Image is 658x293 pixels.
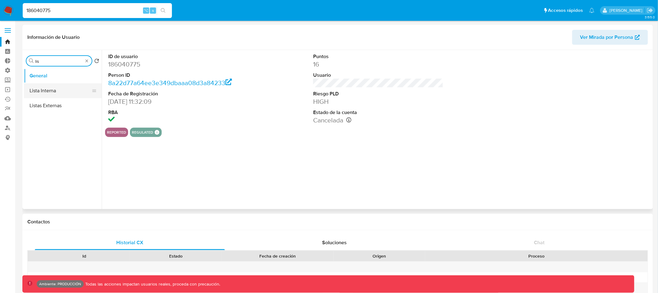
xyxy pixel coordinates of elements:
[29,58,34,63] button: Buscar
[24,83,97,98] button: Lista Interna
[134,253,217,259] div: Estado
[43,253,126,259] div: Id
[108,97,239,106] dd: [DATE] 11:32:09
[108,90,239,97] dt: Fecha de Registración
[108,53,239,60] dt: ID de usuario
[580,30,633,45] span: Ver Mirada por Persona
[35,58,83,64] input: Buscar
[313,60,443,69] dd: 16
[84,281,220,287] p: Todas las acciones impactan usuarios reales, proceda con precaución.
[108,60,239,69] dd: 186040775
[24,98,102,113] button: Listas Externas
[313,72,443,79] dt: Usuario
[226,253,329,259] div: Fecha de creación
[338,253,421,259] div: Origen
[313,109,443,116] dt: Estado de la cuenta
[39,283,81,285] p: Ambiente: PRODUCCIÓN
[429,253,643,259] div: Proceso
[144,7,148,13] span: ⌥
[534,239,545,246] span: Chat
[108,72,239,79] dt: Person ID
[322,239,347,246] span: Soluciones
[572,30,648,45] button: Ver Mirada por Persona
[313,116,443,125] dd: Cancelada
[27,34,80,40] h1: Información de Usuario
[548,7,583,14] span: Accesos rápidos
[157,6,169,15] button: search-icon
[108,78,232,87] a: 8a22d77a64ee3e349dbaaa08d3a84233
[589,8,595,13] a: Notificaciones
[23,7,172,15] input: Buscar usuario o caso...
[27,219,648,225] h1: Contactos
[313,97,443,106] dd: HIGH
[24,68,102,83] button: General
[152,7,154,13] span: s
[609,7,645,13] p: diego.assum@mercadolibre.com
[94,58,99,65] button: Volver al orden por defecto
[132,131,153,134] button: regulated
[116,239,143,246] span: Historial CX
[313,90,443,97] dt: Riesgo PLD
[313,53,443,60] dt: Puntos
[647,7,653,14] a: Salir
[84,58,89,63] button: Borrar
[107,131,126,134] button: reported
[108,109,239,116] dt: RBA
